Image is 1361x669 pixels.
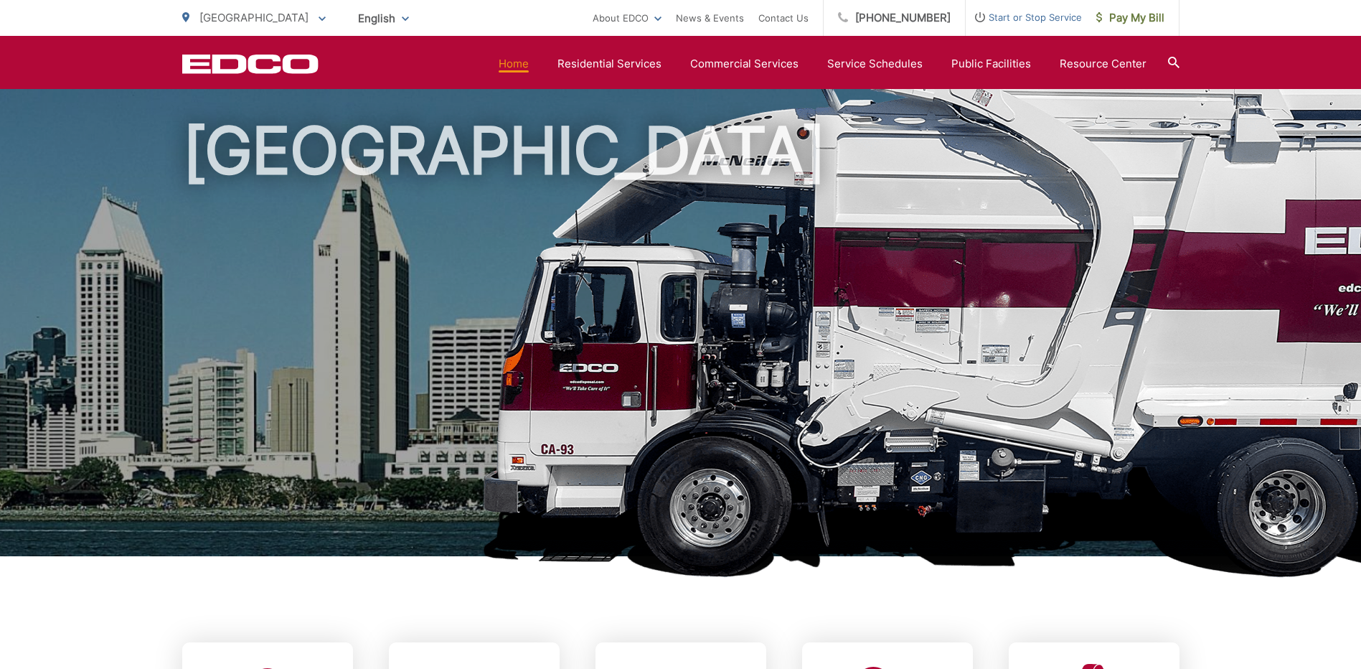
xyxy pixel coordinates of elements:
a: Home [499,55,529,72]
a: Commercial Services [690,55,799,72]
h1: [GEOGRAPHIC_DATA] [182,115,1179,569]
a: EDCD logo. Return to the homepage. [182,54,319,74]
a: Contact Us [758,9,809,27]
a: About EDCO [593,9,661,27]
a: Service Schedules [827,55,923,72]
a: Public Facilities [951,55,1031,72]
span: English [347,6,420,31]
span: Pay My Bill [1096,9,1164,27]
a: Residential Services [557,55,661,72]
a: Resource Center [1060,55,1146,72]
span: [GEOGRAPHIC_DATA] [199,11,309,24]
a: News & Events [676,9,744,27]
